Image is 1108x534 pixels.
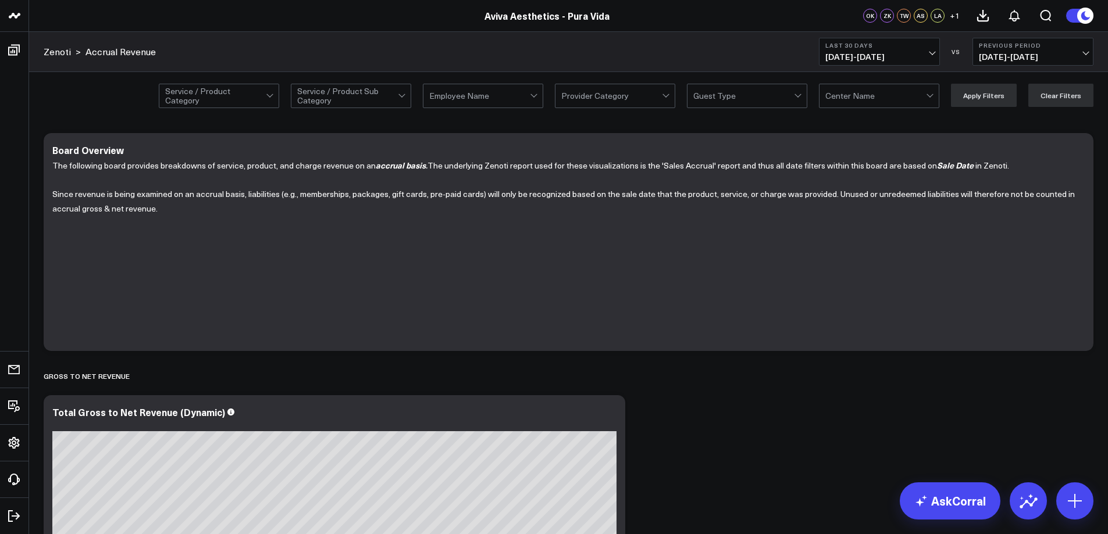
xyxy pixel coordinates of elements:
[484,9,610,22] a: Aviva Aesthetics - Pura Vida
[44,363,130,389] div: Gross to Net Revenue
[914,9,928,23] div: AS
[950,12,960,20] span: + 1
[52,158,1076,173] p: The following board provides breakdowns of service, product, and charge revenue on an The underly...
[972,38,1093,66] button: Previous Period[DATE]-[DATE]
[52,406,225,418] div: Total Gross to Net Revenue (Dynamic)
[900,482,1000,519] a: AskCorral
[897,9,911,23] div: TW
[44,45,71,58] a: Zenoti
[1028,84,1093,107] button: Clear Filters
[376,160,427,171] i: .
[951,84,1017,107] button: Apply Filters
[819,38,940,66] button: Last 30 Days[DATE]-[DATE]
[44,45,81,58] div: >
[376,159,426,171] b: accrual basis
[937,159,974,171] i: Sale Date
[825,52,934,62] span: [DATE] - [DATE]
[825,42,934,49] b: Last 30 Days
[880,9,894,23] div: ZK
[931,9,945,23] div: LA
[85,45,156,58] a: Accrual Revenue
[52,144,124,156] div: Board Overview
[863,9,877,23] div: OK
[947,9,961,23] button: +1
[946,48,967,55] div: VS
[979,52,1087,62] span: [DATE] - [DATE]
[52,187,1076,216] p: Since revenue is being examined on an accrual basis, liabilities (e.g., memberships, packages, gi...
[979,42,1087,49] b: Previous Period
